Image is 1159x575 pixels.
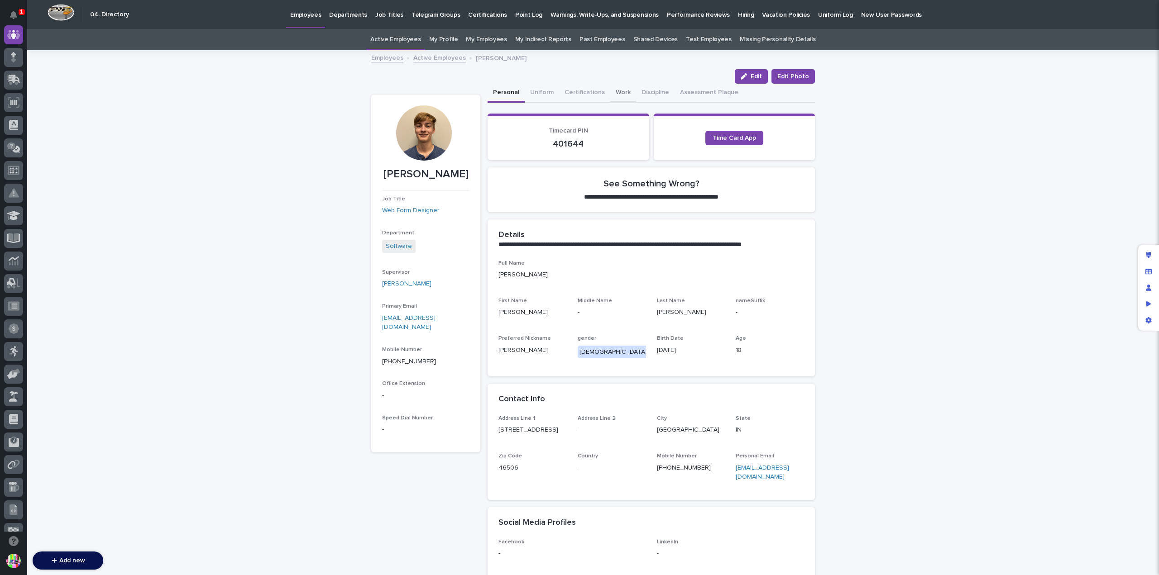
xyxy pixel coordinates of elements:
span: Edit Photo [777,72,809,81]
img: Brittany Wendell [9,170,24,185]
a: [EMAIL_ADDRESS][DOMAIN_NAME] [736,465,789,480]
span: Address Line 1 [498,416,535,421]
div: We're offline, we will be back soon! [41,109,137,117]
span: nameSuffix [736,298,765,304]
p: IN [736,425,804,435]
span: Age [736,336,746,341]
div: Edit layout [1140,247,1157,263]
span: [DATE] [80,154,99,162]
div: Manage fields and data [1140,263,1157,280]
img: Brittany [9,146,24,160]
button: Uniform [525,84,559,103]
button: Edit [735,69,768,84]
p: - [578,308,646,317]
span: Preferred Nickname [498,336,551,341]
a: Test Employees [686,29,732,50]
span: [DATE] [80,179,99,186]
h2: Contact Info [498,394,545,404]
span: Middle Name [578,298,612,304]
a: [PHONE_NUMBER] [382,358,436,365]
span: Country [578,453,598,459]
a: Employees [371,52,403,62]
span: Address Line 2 [578,416,616,421]
button: Notifications [4,5,23,24]
button: Assessment Plaque [675,84,744,103]
a: [PERSON_NAME] [382,279,431,289]
div: Start new chat [41,100,148,109]
a: Active Employees [413,52,466,62]
span: • [75,154,78,162]
p: - [578,425,646,435]
img: 1736555164131-43832dd5-751b-4058-ba23-39d91318e5a0 [18,179,25,186]
p: [PERSON_NAME] [498,346,567,355]
a: [PHONE_NUMBER] [657,465,711,471]
button: Edit Photo [771,69,815,84]
a: Active Employees [370,29,421,50]
span: Help Docs [18,216,49,225]
span: Office Extension [382,381,425,386]
p: 18 [736,346,804,355]
span: Last Name [657,298,685,304]
span: Department [382,230,414,236]
a: Web Form Designer [382,206,440,215]
p: 401644 [498,138,638,149]
button: Work [610,84,636,103]
p: [PERSON_NAME] [498,270,804,280]
p: [PERSON_NAME] [382,168,469,181]
a: [EMAIL_ADDRESS][DOMAIN_NAME] [382,315,436,331]
span: • [75,179,78,186]
h2: Details [498,230,525,240]
a: Shared Devices [633,29,678,50]
button: Add new [33,551,103,570]
span: LinkedIn [657,539,678,545]
p: [PERSON_NAME] [498,308,567,317]
img: Stacker [9,9,27,27]
div: App settings [1140,312,1157,328]
input: Clear [24,72,149,82]
span: Mobile Number [382,347,422,352]
span: Job Title [382,196,405,202]
button: Open support chat [4,532,23,551]
span: Edit [751,73,762,80]
p: - [382,425,469,434]
a: Time Card App [705,131,763,145]
div: Notifications1 [11,11,23,25]
p: - [736,308,804,317]
img: 1736555164131-43832dd5-751b-4058-ba23-39d91318e5a0 [9,100,25,117]
span: Primary Email [382,304,417,309]
span: State [736,416,751,421]
p: - [657,549,805,558]
button: Discipline [636,84,675,103]
a: My Indirect Reports [515,29,571,50]
h2: See Something Wrong? [603,178,699,189]
p: - [498,549,646,558]
a: Powered byPylon [64,238,110,245]
p: - [382,391,469,400]
a: My Profile [429,29,458,50]
p: 1 [20,9,23,15]
img: 1736555164131-43832dd5-751b-4058-ba23-39d91318e5a0 [18,155,25,162]
a: Missing Personality Details [740,29,816,50]
div: Manage users [1140,280,1157,296]
a: 📖Help Docs [5,213,53,229]
span: Birth Date [657,336,684,341]
h2: 04. Directory [90,11,129,19]
button: users-avatar [4,551,23,570]
p: Welcome 👋 [9,36,165,50]
span: Personal Email [736,453,774,459]
a: Software [386,242,412,251]
button: Start new chat [154,103,165,114]
span: Facebook [498,539,524,545]
p: [PERSON_NAME] [476,52,527,62]
img: 4614488137333_bcb353cd0bb836b1afe7_72.png [19,100,35,117]
span: Mobile Number [657,453,697,459]
p: [DATE] [657,346,725,355]
span: Zip Code [498,453,522,459]
p: 46506 [498,463,567,473]
span: Full Name [498,261,525,266]
p: [GEOGRAPHIC_DATA] [657,425,725,435]
button: Personal [488,84,525,103]
p: How can we help? [9,50,165,65]
div: Preview as [1140,296,1157,312]
span: Supervisor [382,270,410,275]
